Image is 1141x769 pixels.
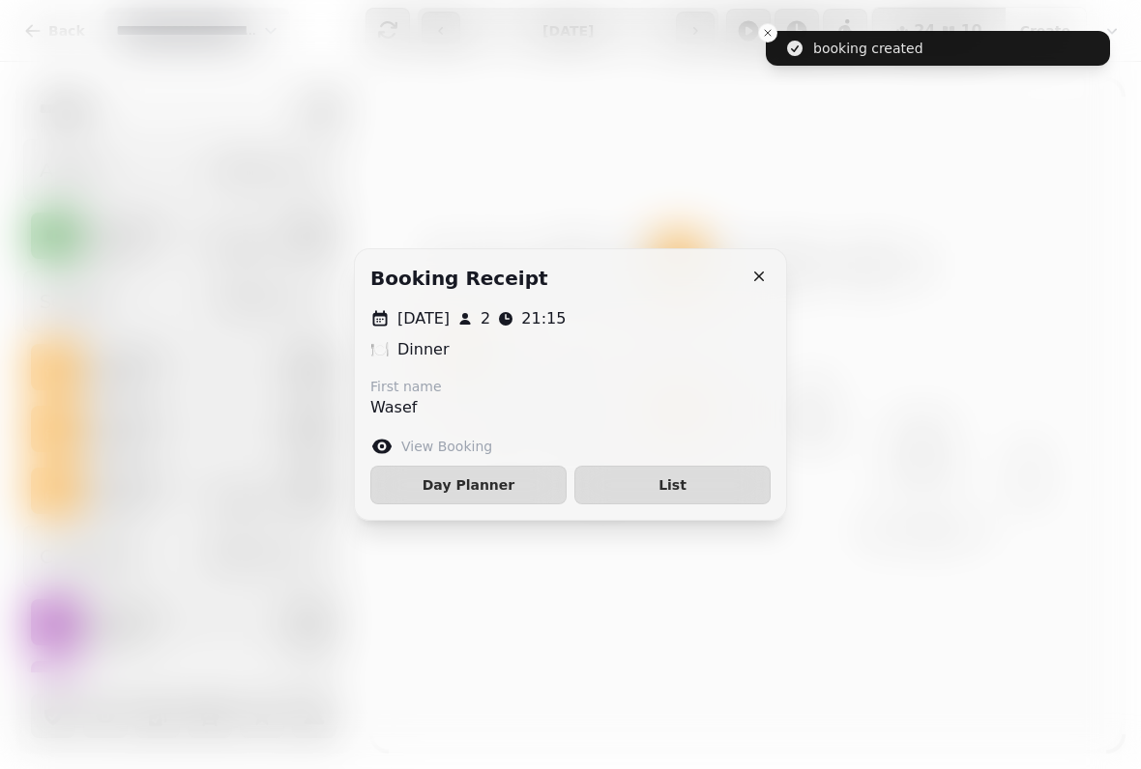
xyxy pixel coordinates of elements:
[481,307,490,330] p: 2
[397,338,449,361] p: Dinner
[370,265,548,292] h2: Booking receipt
[370,396,442,419] p: Wasef
[574,466,771,504] button: List
[521,307,566,330] p: 21:15
[370,466,567,504] button: Day Planner
[397,307,450,330] p: [DATE]
[401,437,492,456] label: View Booking
[591,478,754,492] span: List
[370,377,442,396] label: First name
[370,338,390,361] p: 🍽️
[387,478,550,492] span: Day Planner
